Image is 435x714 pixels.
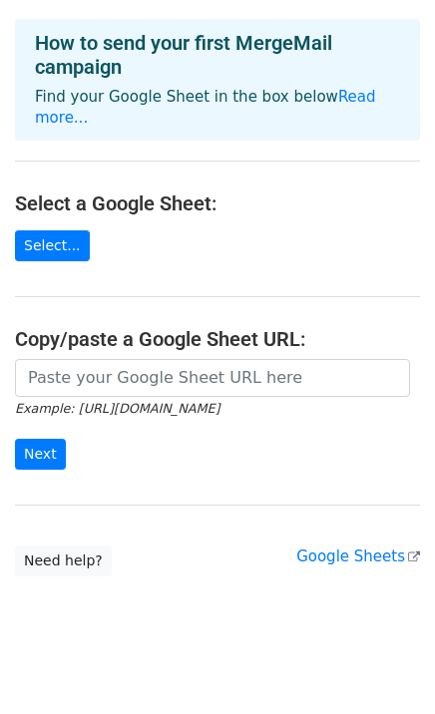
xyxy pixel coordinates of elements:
[15,327,420,351] h4: Copy/paste a Google Sheet URL:
[35,88,376,127] a: Read more...
[296,547,420,565] a: Google Sheets
[15,359,410,397] input: Paste your Google Sheet URL here
[35,87,400,129] p: Find your Google Sheet in the box below
[35,31,400,79] h4: How to send your first MergeMail campaign
[15,545,112,576] a: Need help?
[15,191,420,215] h4: Select a Google Sheet:
[15,439,66,470] input: Next
[15,401,219,416] small: Example: [URL][DOMAIN_NAME]
[335,618,435,714] iframe: Chat Widget
[15,230,90,261] a: Select...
